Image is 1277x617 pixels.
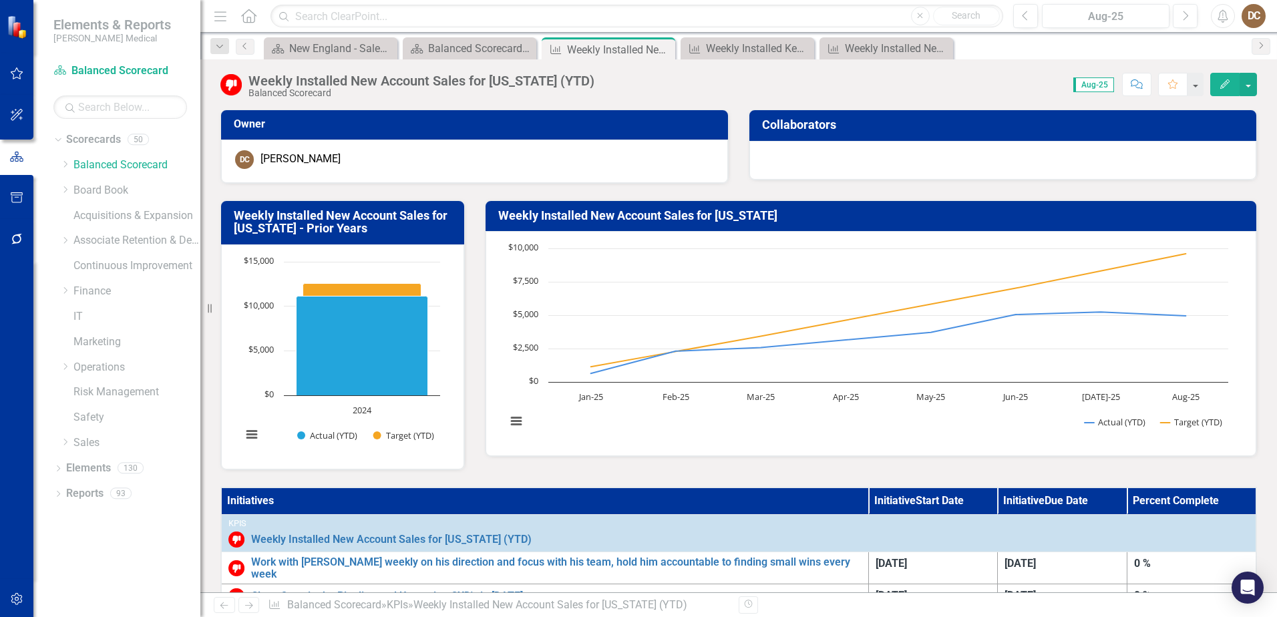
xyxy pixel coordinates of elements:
g: Actual (YTD), bar series 1 of 2 with 1 bar. [297,296,428,396]
h3: Owner [234,118,720,130]
a: Safety [73,410,200,425]
div: New England - Sales - Overview Dashboard [289,40,394,57]
a: New England - Sales - Overview Dashboard [267,40,394,57]
svg: Interactive chart [235,255,447,455]
div: 130 [118,463,144,474]
span: [DATE] [1005,589,1036,602]
td: Double-Click to Edit [998,552,1127,584]
text: Mar-25 [747,391,775,403]
text: $5,000 [513,308,538,320]
text: $0 [529,375,538,387]
td: Double-Click to Edit [868,552,998,584]
text: Jan-25 [577,391,602,403]
div: Balanced Scorecard Welcome Page [428,40,533,57]
text: Apr-25 [832,391,858,403]
a: Risk Management [73,385,200,400]
text: $7,500 [513,274,538,286]
a: Elements [66,461,111,476]
a: Reports [66,486,104,501]
path: 2024, 11,111. Actual (YTD). [297,296,428,396]
td: Double-Click to Edit Right Click for Context Menu [221,515,1256,552]
div: » » [268,598,729,613]
button: DC [1242,4,1266,28]
div: 50 [128,134,149,146]
a: Balanced Scorecard [73,158,200,173]
button: View chart menu, Chart [242,425,261,444]
text: $10,000 [508,241,538,253]
span: Aug-25 [1073,77,1114,92]
div: Balanced Scorecard [248,88,594,98]
td: Double-Click to Edit [868,584,998,610]
div: [PERSON_NAME] [260,152,341,167]
div: 93 [110,488,132,499]
span: [DATE] [1005,557,1036,570]
a: Finance [73,284,200,299]
text: May-25 [916,391,945,403]
a: Close Opps in the Pipeline and Upcoming CXD's in [DATE] [251,590,862,602]
text: $15,000 [244,254,274,266]
button: Search [933,7,1000,25]
td: Double-Click to Edit [1127,584,1256,610]
div: Chart. Highcharts interactive chart. [235,255,450,455]
div: Weekly Installed New Account Sales for [US_STATE] (YTD) [567,41,672,58]
div: Open Intercom Messenger [1232,572,1264,604]
a: Sales [73,435,200,451]
small: [PERSON_NAME] Medical [53,33,171,43]
a: Board Book [73,183,200,198]
div: Chart. Highcharts interactive chart. [500,242,1243,442]
text: [DATE]-25 [1081,391,1119,403]
text: Aug-25 [1171,391,1199,403]
div: Weekly Installed New Account Sales for [US_STATE] (YTD) [413,598,687,611]
div: Weekly Installed New Account Sales (YTD) [845,40,950,57]
text: $5,000 [248,343,274,355]
button: Show Target (YTD) [373,429,435,441]
div: Weekly Installed Key Account Sales (YTD & Major TBD) [706,40,811,57]
button: Aug-25 [1042,4,1169,28]
h3: Collaborators [762,118,1248,132]
button: Show Actual (YTD) [297,429,358,441]
a: Weekly Installed Key Account Sales (YTD & Major TBD) [684,40,811,57]
a: Balanced Scorecard Welcome Page [406,40,533,57]
img: Below Target [220,74,242,95]
a: Marketing [73,335,200,350]
text: $2,500 [513,341,538,353]
td: Double-Click to Edit [998,584,1127,610]
a: Continuous Improvement [73,258,200,274]
a: Operations [73,360,200,375]
img: Below Target [228,532,244,548]
div: Weekly Installed New Account Sales for [US_STATE] (YTD) [248,73,594,88]
div: 0 % [1134,556,1249,572]
button: Show Actual (YTD) [1085,416,1146,428]
input: Search ClearPoint... [270,5,1003,28]
div: Aug-25 [1047,9,1165,25]
span: [DATE] [876,557,907,570]
input: Search Below... [53,95,187,119]
text: $10,000 [244,299,274,311]
g: Target (YTD), bar series 2 of 2 with 1 bar. [303,284,421,396]
img: Below Target [228,560,244,576]
img: ClearPoint Strategy [7,15,30,39]
td: Double-Click to Edit [1127,552,1256,584]
a: Balanced Scorecard [287,598,381,611]
a: Work with [PERSON_NAME] weekly on his direction and focus with his team, hold him accountable to ... [251,556,862,580]
button: Show Target (YTD) [1161,416,1223,428]
a: Weekly Installed New Account Sales (YTD) [823,40,950,57]
span: Elements & Reports [53,17,171,33]
text: $0 [264,388,274,400]
td: Double-Click to Edit Right Click for Context Menu [221,552,868,584]
a: Weekly Installed New Account Sales for [US_STATE] (YTD) [251,534,1249,546]
div: KPIs [228,519,1249,528]
h3: Weekly Installed New Account Sales for [US_STATE] [498,209,1249,222]
path: 2024, 12,588. Target (YTD). [303,284,421,396]
a: Balanced Scorecard [53,63,187,79]
a: Scorecards [66,132,121,148]
text: Feb-25 [662,391,689,403]
a: Associate Retention & Development [73,233,200,248]
span: [DATE] [876,589,907,602]
a: IT [73,309,200,325]
td: Double-Click to Edit Right Click for Context Menu [221,584,868,610]
a: Acquisitions & Expansion [73,208,200,224]
span: Search [952,10,980,21]
h3: Weekly Installed New Account Sales for [US_STATE] - Prior Years [234,209,456,236]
